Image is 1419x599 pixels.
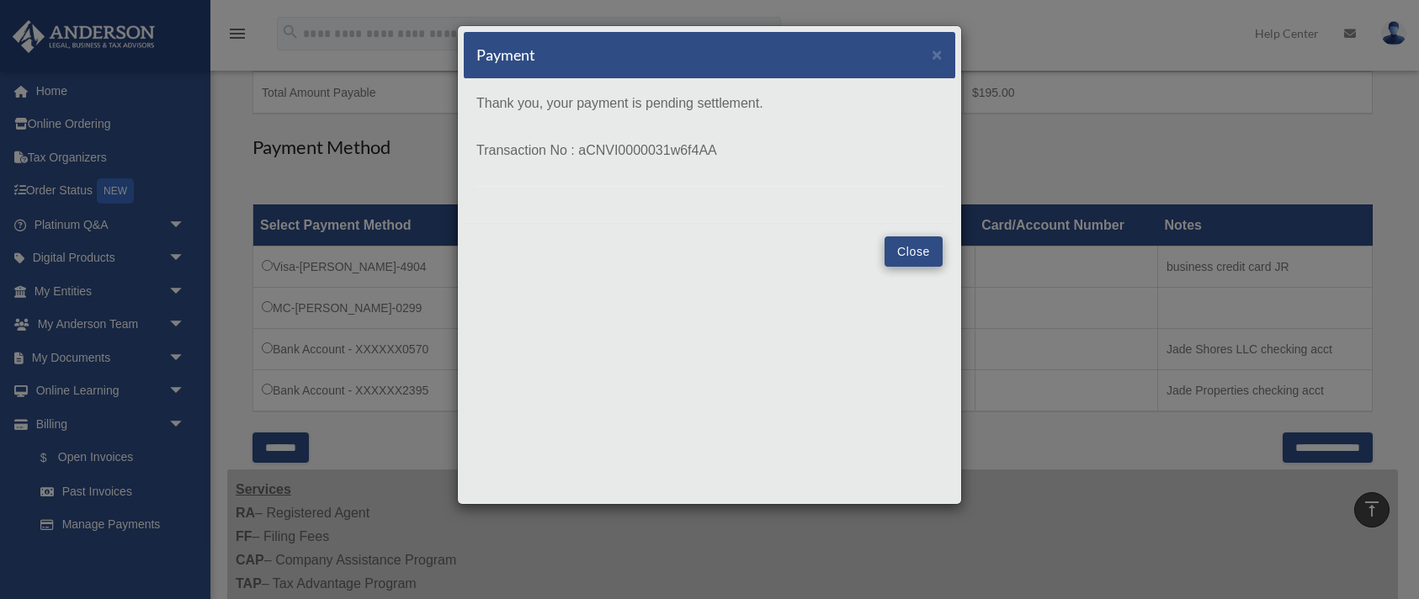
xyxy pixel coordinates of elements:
[932,45,943,63] button: Close
[476,92,943,115] p: Thank you, your payment is pending settlement.
[932,45,943,64] span: ×
[476,139,943,162] p: Transaction No : aCNVI0000031w6f4AA
[476,45,535,66] h5: Payment
[885,236,943,267] button: Close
